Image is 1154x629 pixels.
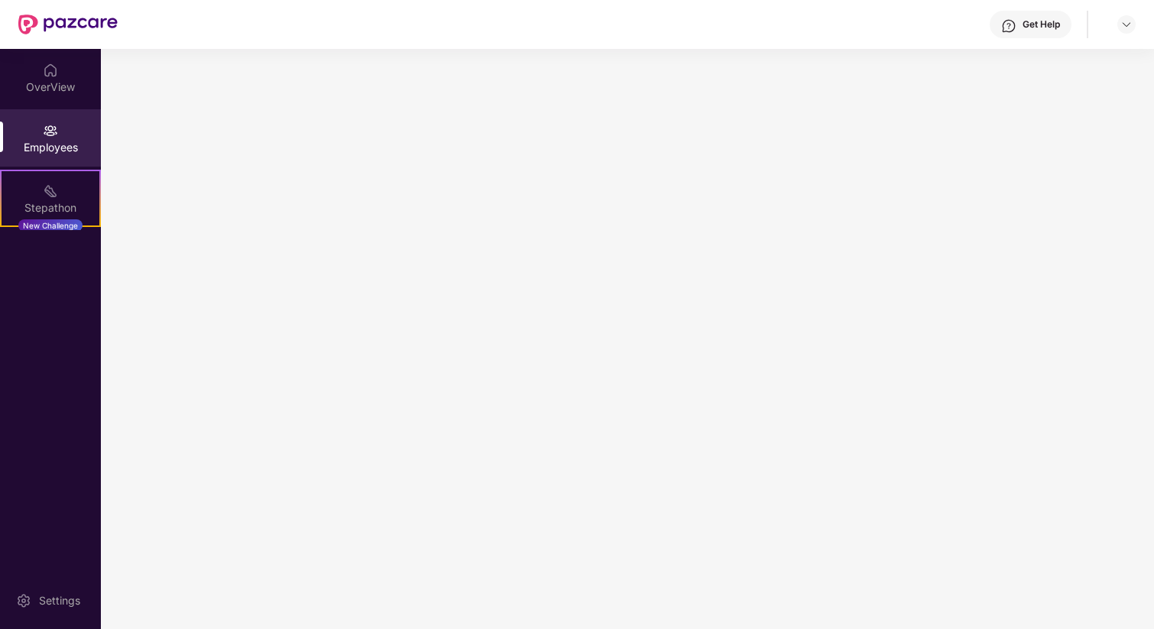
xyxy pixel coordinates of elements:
img: svg+xml;base64,PHN2ZyBpZD0iRHJvcGRvd24tMzJ4MzIiIHhtbG5zPSJodHRwOi8vd3d3LnczLm9yZy8yMDAwL3N2ZyIgd2... [1120,18,1133,31]
img: New Pazcare Logo [18,15,118,34]
div: Get Help [1023,18,1060,31]
img: svg+xml;base64,PHN2ZyBpZD0iSG9tZSIgeG1sbnM9Imh0dHA6Ly93d3cudzMub3JnLzIwMDAvc3ZnIiB3aWR0aD0iMjAiIG... [43,63,58,78]
img: svg+xml;base64,PHN2ZyB4bWxucz0iaHR0cDovL3d3dy53My5vcmcvMjAwMC9zdmciIHdpZHRoPSIyMSIgaGVpZ2h0PSIyMC... [43,183,58,199]
div: New Challenge [18,219,83,232]
div: Stepathon [2,200,99,216]
div: Settings [34,593,85,608]
img: svg+xml;base64,PHN2ZyBpZD0iU2V0dGluZy0yMHgyMCIgeG1sbnM9Imh0dHA6Ly93d3cudzMub3JnLzIwMDAvc3ZnIiB3aW... [16,593,31,608]
img: svg+xml;base64,PHN2ZyBpZD0iSGVscC0zMngzMiIgeG1sbnM9Imh0dHA6Ly93d3cudzMub3JnLzIwMDAvc3ZnIiB3aWR0aD... [1001,18,1016,34]
img: svg+xml;base64,PHN2ZyBpZD0iRW1wbG95ZWVzIiB4bWxucz0iaHR0cDovL3d3dy53My5vcmcvMjAwMC9zdmciIHdpZHRoPS... [43,123,58,138]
